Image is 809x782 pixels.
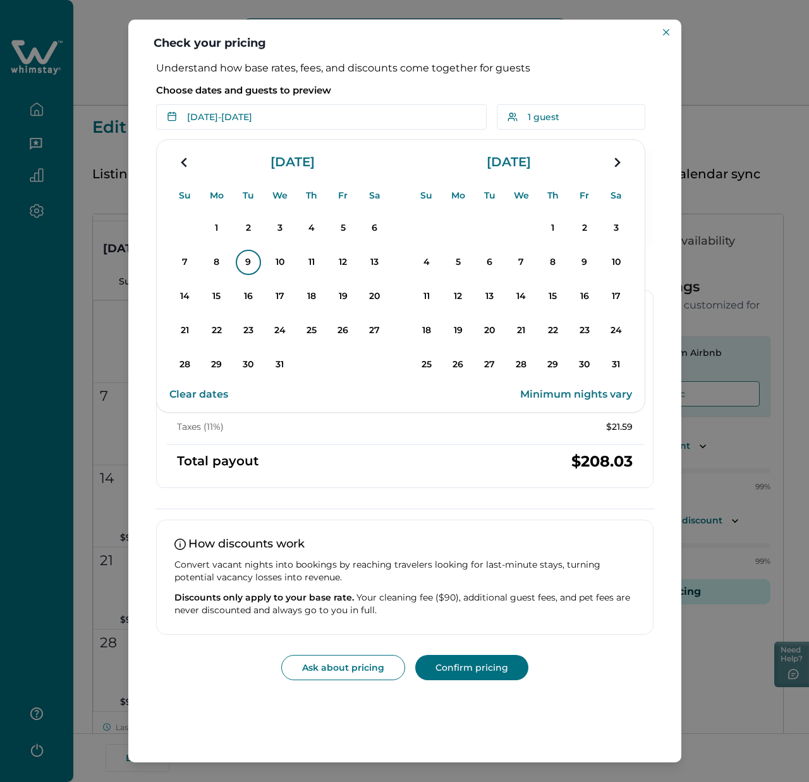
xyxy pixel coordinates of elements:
button: 9 [569,247,600,278]
p: 29 [204,352,229,377]
p: 29 [540,352,566,377]
p: Understand how base rates, fees, and discounts come together for guests [156,62,654,75]
button: 6 [359,212,391,244]
p: 25 [299,318,324,343]
p: 8 [204,250,229,275]
button: 15 [201,281,233,312]
button: 2 [569,212,600,244]
p: 13 [477,284,502,309]
button: 23 [233,315,264,346]
p: 12 [446,284,471,309]
p: Mo [451,180,465,211]
p: Tu [243,180,254,211]
button: 12 [442,281,474,312]
button: 10 [264,247,296,278]
button: 7 [506,247,537,278]
p: Fr [580,180,589,211]
button: 8 [537,247,569,278]
p: 1 [204,216,229,241]
button: 27 [359,315,391,346]
p: 2 [572,216,597,241]
button: 5 [327,212,359,244]
p: 2 [236,216,261,241]
button: 17 [600,281,632,312]
button: 27 [474,349,506,381]
p: 24 [604,318,629,343]
p: 18 [299,284,324,309]
p: 5 [331,216,356,241]
button: 20 [359,281,391,312]
button: 19 [327,281,359,312]
button: 1 [537,212,569,244]
button: 6 [474,247,506,278]
p: 25 [414,352,439,377]
button: 28 [506,349,537,381]
p: 5 [446,250,471,275]
button: 22 [537,315,569,346]
p: 28 [509,352,534,377]
header: Check your pricing [128,20,681,62]
button: 7 [169,247,201,278]
button: Confirm pricing [415,655,528,680]
button: Ask about pricing [281,655,405,680]
p: 7 [173,250,198,275]
p: $208.03 [571,455,633,468]
button: 1 guest [497,104,654,130]
p: 15 [204,284,229,309]
p: 23 [572,318,597,343]
button: 1 guest [497,104,645,130]
p: Th [306,180,317,211]
span: Discounts only apply to your base rate. [174,592,354,603]
p: 30 [236,352,261,377]
button: 18 [411,315,442,346]
button: 21 [506,315,537,346]
p: 14 [173,284,198,309]
button: 25 [296,315,327,346]
p: 11 [414,284,439,309]
button: 20 [474,315,506,346]
p: Su [179,180,191,211]
p: 11 [299,250,324,275]
button: 21 [169,315,201,346]
button: [DATE]-[DATE] [156,104,487,130]
button: 16 [569,281,600,312]
button: 14 [506,281,537,312]
p: How discounts work [174,538,635,551]
p: 4 [414,250,439,275]
p: Minimum nights vary [520,388,632,401]
button: 13 [474,281,506,312]
p: 10 [267,250,293,275]
p: 14 [509,284,534,309]
p: 6 [362,216,387,241]
button: 18 [296,281,327,312]
p: 15 [540,284,566,309]
p: 21 [509,318,534,343]
button: 8 [201,247,233,278]
p: [DATE] [265,156,320,169]
button: 28 [169,349,201,381]
p: [DATE] [482,156,536,169]
p: 7 [509,250,534,275]
p: Tu [484,180,496,211]
p: 9 [572,250,597,275]
button: 24 [264,315,296,346]
p: Fr [338,180,348,211]
button: 12 [327,247,359,278]
p: 18 [414,318,439,343]
p: 26 [446,352,471,377]
p: 22 [204,318,229,343]
p: 10 [604,250,629,275]
button: 26 [442,349,474,381]
p: We [514,180,529,211]
p: 17 [267,284,293,309]
p: 1 [540,216,566,241]
p: 19 [446,318,471,343]
button: 11 [411,281,442,312]
p: 16 [572,284,597,309]
p: 16 [236,284,261,309]
button: 19 [442,315,474,346]
button: 24 [600,315,632,346]
p: Convert vacant nights into bookings by reaching travelers looking for last-minute stays, turning ... [174,558,635,583]
button: Reset Dates [169,382,228,407]
button: 1 [201,212,233,244]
